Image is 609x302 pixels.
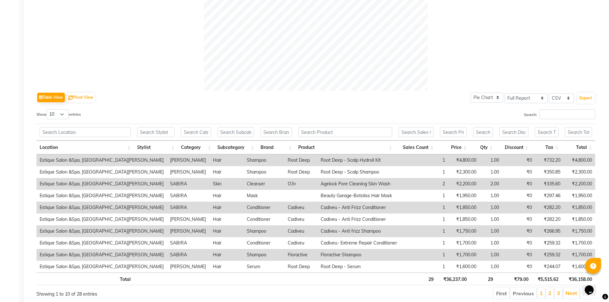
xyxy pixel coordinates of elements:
[210,261,244,273] td: Hair
[36,273,134,285] th: Total
[167,261,210,273] td: [PERSON_NAME]
[564,202,595,213] td: ₹1,850.00
[577,93,595,104] button: Export
[566,290,577,296] a: Next
[565,127,592,137] input: Search Total
[564,190,595,202] td: ₹1,950.00
[502,154,535,166] td: ₹0
[167,154,210,166] td: [PERSON_NAME]
[134,141,178,154] th: Stylist: activate to sort column ascending
[535,190,564,202] td: ₹297.46
[36,261,167,273] td: Estique Salon &Spa, [GEOGRAPHIC_DATA][PERSON_NAME]
[167,249,210,261] td: SABIRA
[244,213,285,225] td: Conditioner
[409,166,449,178] td: 1
[535,202,564,213] td: ₹282.20
[535,237,564,249] td: ₹259.32
[167,166,210,178] td: [PERSON_NAME]
[582,276,603,296] iframe: chat widget
[36,213,167,225] td: Estique Salon &Spa, [GEOGRAPHIC_DATA][PERSON_NAME]
[448,225,480,237] td: ₹1,750.00
[409,202,449,213] td: 1
[448,190,480,202] td: ₹1,950.00
[46,109,69,119] select: Showentries
[437,141,470,154] th: Price: activate to sort column ascending
[68,96,73,100] img: pivot.png
[210,225,244,237] td: Hair
[178,141,214,154] th: Category: activate to sort column ascending
[285,225,318,237] td: Cadiveu
[395,273,437,285] th: 29
[448,154,480,166] td: ₹4,800.00
[40,127,131,137] input: Search Location
[167,213,210,225] td: [PERSON_NAME]
[167,237,210,249] td: SABIRA
[244,154,285,166] td: Shampoo
[244,190,285,202] td: Mask
[409,154,449,166] td: 1
[499,127,528,137] input: Search Discount
[564,249,595,261] td: ₹1,700.00
[557,290,560,296] a: 3
[480,213,502,225] td: 1.00
[244,202,285,213] td: Conditioner
[502,166,535,178] td: ₹0
[244,225,285,237] td: Shampoo
[532,273,562,285] th: ₹5,515.62
[480,237,502,249] td: 1.00
[36,225,167,237] td: Estique Salon &Spa, [GEOGRAPHIC_DATA][PERSON_NAME]
[448,213,480,225] td: ₹1,850.00
[448,237,480,249] td: ₹1,700.00
[317,178,409,190] td: Agelock Pore Cleaning Skin Wash
[480,190,502,202] td: 1.00
[36,190,167,202] td: Estique Salon &Spa, [GEOGRAPHIC_DATA][PERSON_NAME]
[244,261,285,273] td: Serum
[448,249,480,261] td: ₹1,700.00
[285,178,318,190] td: O3+
[285,261,318,273] td: Root Deep
[470,273,496,285] th: 29
[502,261,535,273] td: ₹0
[502,178,535,190] td: ₹0
[210,154,244,166] td: Hair
[502,202,535,213] td: ₹0
[210,249,244,261] td: Hair
[36,141,134,154] th: Location: activate to sort column ascending
[261,127,292,137] input: Search Brand
[473,127,493,137] input: Search Qty
[564,154,595,166] td: ₹4,800.00
[564,166,595,178] td: ₹2,300.00
[37,93,65,102] button: Table View
[298,127,392,137] input: Search Product
[257,141,295,154] th: Brand: activate to sort column ascending
[564,178,595,190] td: ₹2,200.00
[480,178,502,190] td: 2.00
[210,166,244,178] td: Hair
[535,261,564,273] td: ₹244.07
[214,141,257,154] th: Subcategory: activate to sort column ascending
[480,249,502,261] td: 1.00
[285,237,318,249] td: Cadiveu
[502,225,535,237] td: ₹0
[210,178,244,190] td: Skin
[564,213,595,225] td: ₹1,850.00
[285,213,318,225] td: Cadiveu
[244,249,285,261] td: Shampoo
[244,166,285,178] td: Shampoo
[502,249,535,261] td: ₹0
[217,127,254,137] input: Search Subcategory
[409,249,449,261] td: 1
[535,213,564,225] td: ₹282.20
[532,141,562,154] th: Tax: activate to sort column ascending
[564,261,595,273] td: ₹1,600.00
[496,141,532,154] th: Discount: activate to sort column ascending
[562,273,595,285] th: ₹36,158.00
[409,237,449,249] td: 1
[317,154,409,166] td: Root Deep - Scalp Hydroil Kit
[535,178,564,190] td: ₹335.60
[496,273,532,285] th: ₹79.00
[285,154,318,166] td: Root Deep
[448,261,480,273] td: ₹1,600.00
[480,261,502,273] td: 1.00
[502,237,535,249] td: ₹0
